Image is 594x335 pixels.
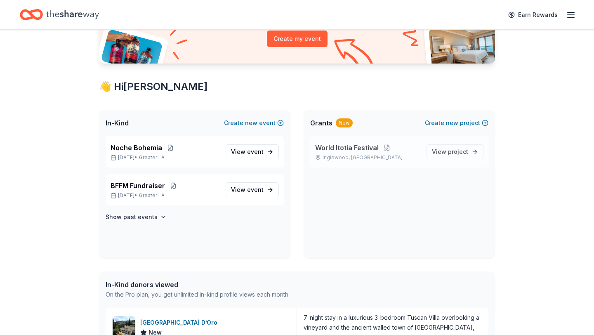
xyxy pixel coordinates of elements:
[226,182,279,197] a: View event
[247,148,264,155] span: event
[20,5,99,24] a: Home
[432,147,468,157] span: View
[106,212,158,222] h4: Show past events
[315,143,379,153] span: World Itotia Festival
[99,80,495,93] div: 👋 Hi [PERSON_NAME]
[427,144,483,159] a: View project
[503,7,563,22] a: Earn Rewards
[224,118,284,128] button: Createnewevent
[111,181,165,191] span: BFFM Fundraiser
[245,118,257,128] span: new
[231,185,264,195] span: View
[231,147,264,157] span: View
[336,118,353,127] div: New
[315,154,420,161] p: Inglewood, [GEOGRAPHIC_DATA]
[139,192,165,199] span: Greater LA
[111,154,219,161] p: [DATE] •
[334,39,375,70] img: Curvy arrow
[140,318,221,328] div: [GEOGRAPHIC_DATA] D’Oro
[111,192,219,199] p: [DATE] •
[111,143,162,153] span: Noche Bohemia
[106,118,129,128] span: In-Kind
[139,154,165,161] span: Greater LA
[226,144,279,159] a: View event
[267,31,328,47] button: Create my event
[106,280,290,290] div: In-Kind donors viewed
[247,186,264,193] span: event
[446,118,458,128] span: new
[448,148,468,155] span: project
[310,118,332,128] span: Grants
[106,212,167,222] button: Show past events
[425,118,488,128] button: Createnewproject
[106,290,290,300] div: On the Pro plan, you get unlimited in-kind profile views each month.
